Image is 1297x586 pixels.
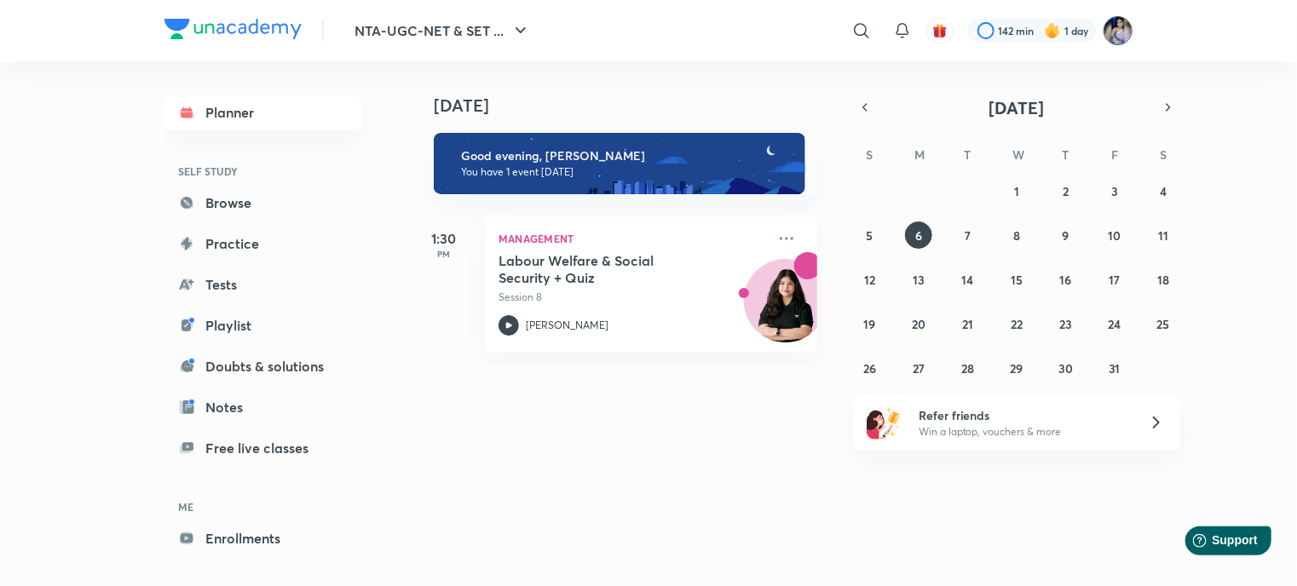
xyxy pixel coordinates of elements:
abbr: Monday [914,146,925,163]
abbr: October 21, 2025 [962,316,973,332]
button: October 16, 2025 [1052,266,1079,293]
p: Session 8 [499,290,766,305]
abbr: October 4, 2025 [1160,183,1167,199]
h4: [DATE] [434,95,834,116]
h6: Refer friends [919,406,1128,424]
a: Tests [164,267,362,302]
button: October 29, 2025 [1003,354,1030,382]
button: October 26, 2025 [856,354,884,382]
button: October 23, 2025 [1052,310,1079,337]
button: October 17, 2025 [1101,266,1128,293]
button: October 14, 2025 [954,266,982,293]
abbr: Wednesday [1012,146,1024,163]
abbr: October 27, 2025 [913,360,925,376]
button: NTA-UGC-NET & SET ... [344,14,541,48]
span: [DATE] [989,96,1045,119]
button: October 18, 2025 [1150,266,1177,293]
button: October 8, 2025 [1003,221,1030,249]
abbr: October 25, 2025 [1157,316,1170,332]
h6: ME [164,492,362,521]
abbr: October 28, 2025 [961,360,974,376]
abbr: October 20, 2025 [912,316,925,332]
abbr: October 3, 2025 [1111,183,1118,199]
a: Doubts & solutions [164,349,362,383]
abbr: October 22, 2025 [1011,316,1023,332]
abbr: October 24, 2025 [1108,316,1121,332]
abbr: Saturday [1160,146,1167,163]
button: October 5, 2025 [856,221,884,249]
button: October 4, 2025 [1150,177,1177,204]
a: Browse [164,186,362,220]
button: October 28, 2025 [954,354,982,382]
button: October 15, 2025 [1003,266,1030,293]
img: streak [1044,22,1061,39]
img: Tanya Gautam [1104,16,1133,45]
abbr: October 31, 2025 [1109,360,1121,376]
abbr: Sunday [867,146,873,163]
img: Company Logo [164,19,302,39]
h6: SELF STUDY [164,157,362,186]
abbr: October 29, 2025 [1010,360,1023,376]
a: Notes [164,390,362,424]
h5: 1:30 [410,228,478,249]
img: Avatar [745,268,827,350]
button: October 1, 2025 [1003,177,1030,204]
abbr: October 14, 2025 [962,272,974,288]
button: October 3, 2025 [1101,177,1128,204]
abbr: Tuesday [965,146,971,163]
button: October 9, 2025 [1052,221,1079,249]
abbr: October 16, 2025 [1059,272,1071,288]
abbr: October 9, 2025 [1062,227,1069,244]
a: Enrollments [164,521,362,555]
abbr: October 8, 2025 [1013,227,1020,244]
button: October 20, 2025 [905,310,932,337]
abbr: October 5, 2025 [867,227,873,244]
iframe: Help widget launcher [1145,520,1278,567]
img: referral [867,405,901,439]
button: October 31, 2025 [1101,354,1128,382]
abbr: Friday [1111,146,1118,163]
a: Company Logo [164,19,302,43]
p: You have 1 event [DATE] [461,165,790,179]
abbr: October 2, 2025 [1063,183,1069,199]
abbr: October 19, 2025 [864,316,876,332]
abbr: October 26, 2025 [863,360,876,376]
button: October 22, 2025 [1003,310,1030,337]
a: Planner [164,95,362,129]
button: October 21, 2025 [954,310,982,337]
button: October 30, 2025 [1052,354,1079,382]
button: October 19, 2025 [856,310,884,337]
button: October 2, 2025 [1052,177,1079,204]
button: October 6, 2025 [905,221,932,249]
abbr: October 30, 2025 [1058,360,1073,376]
button: October 7, 2025 [954,221,982,249]
abbr: October 10, 2025 [1108,227,1121,244]
button: October 24, 2025 [1101,310,1128,337]
button: October 27, 2025 [905,354,932,382]
a: Practice [164,227,362,261]
button: October 25, 2025 [1150,310,1177,337]
p: Management [499,228,766,249]
a: Playlist [164,308,362,342]
h6: Good evening, [PERSON_NAME] [461,148,790,164]
button: October 12, 2025 [856,266,884,293]
p: Win a laptop, vouchers & more [919,424,1128,439]
abbr: October 12, 2025 [864,272,875,288]
abbr: October 15, 2025 [1011,272,1023,288]
abbr: October 13, 2025 [913,272,925,288]
img: evening [434,133,805,194]
p: PM [410,249,478,259]
button: October 10, 2025 [1101,221,1128,249]
h5: Labour Welfare & Social Security + Quiz [499,252,711,286]
a: Free live classes [164,431,362,465]
button: October 13, 2025 [905,266,932,293]
button: [DATE] [877,95,1156,119]
abbr: October 1, 2025 [1014,183,1019,199]
abbr: October 23, 2025 [1059,316,1072,332]
abbr: October 18, 2025 [1157,272,1169,288]
img: avatar [932,23,948,38]
abbr: October 6, 2025 [915,227,922,244]
abbr: October 7, 2025 [965,227,971,244]
abbr: Thursday [1062,146,1069,163]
